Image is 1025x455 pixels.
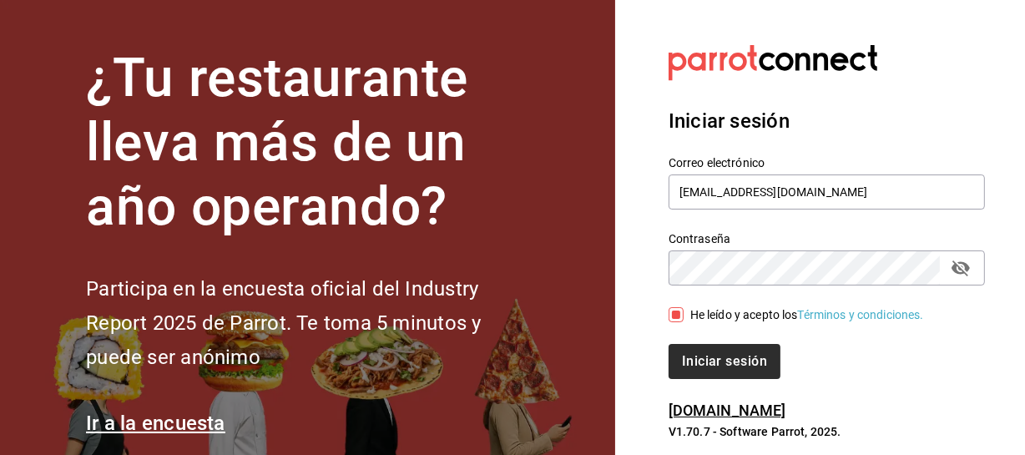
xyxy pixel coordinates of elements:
font: V1.70.7 - Software Parrot, 2025. [669,425,841,438]
font: Iniciar sesión [669,109,790,133]
font: Correo electrónico [669,157,765,170]
button: Iniciar sesión [669,344,780,379]
input: Ingresa tu correo electrónico [669,174,985,210]
button: campo de contraseña [947,254,975,282]
font: Contraseña [669,233,730,246]
font: Iniciar sesión [682,353,767,369]
a: Términos y condiciones. [798,308,924,321]
font: Participa en la encuesta oficial del Industry Report 2025 de Parrot. Te toma 5 minutos y puede se... [86,277,481,369]
a: Ir a la encuesta [86,412,225,435]
font: ¿Tu restaurante lleva más de un año operando? [86,47,468,238]
a: [DOMAIN_NAME] [669,402,786,419]
font: He leído y acepto los [690,308,798,321]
